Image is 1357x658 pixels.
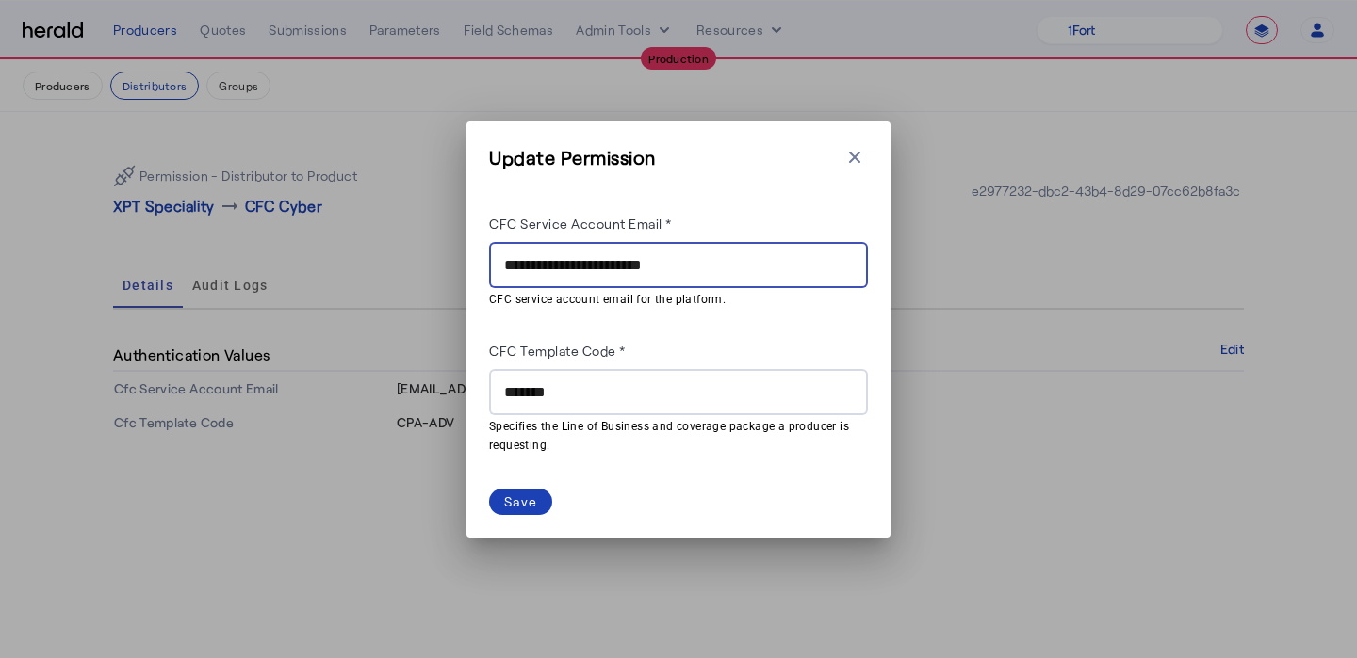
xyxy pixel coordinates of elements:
label: CFC Template Code * [489,343,626,359]
div: Save [504,491,537,511]
mat-hint: CFC service account email for the platform. [489,288,857,309]
label: CFC Service Account Email * [489,216,672,232]
mat-hint: Specifies the Line of Business and coverage package a producer is requesting. [489,415,857,455]
button: Save [489,489,552,515]
h3: Update Permission [489,144,656,170]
